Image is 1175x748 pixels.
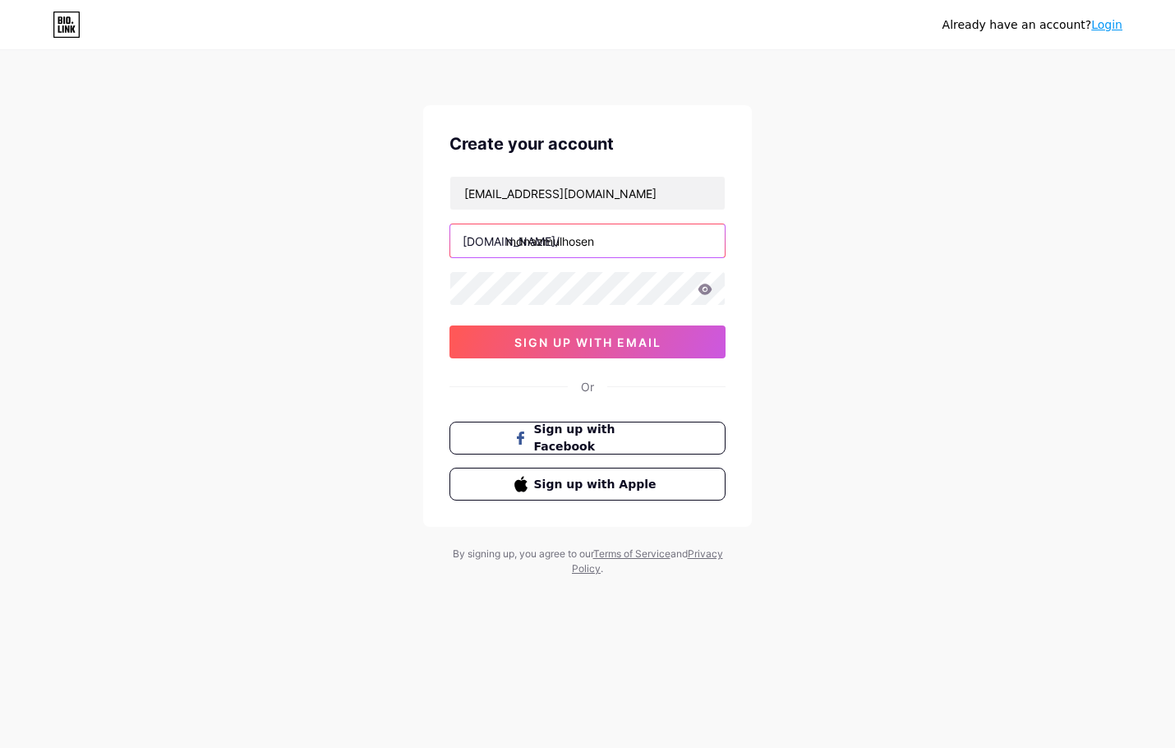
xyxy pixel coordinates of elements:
button: Sign up with Facebook [449,422,726,455]
input: Email [450,177,725,210]
button: Sign up with Apple [449,468,726,501]
div: Or [581,378,594,395]
div: [DOMAIN_NAME]/ [463,233,560,250]
span: Sign up with Apple [534,476,661,493]
span: sign up with email [514,335,661,349]
div: Create your account [449,132,726,156]
a: Login [1091,18,1122,31]
input: username [450,224,725,257]
a: Terms of Service [593,547,670,560]
div: By signing up, you agree to our and . [448,547,727,576]
div: Already have an account? [942,16,1122,34]
span: Sign up with Facebook [534,421,661,455]
button: sign up with email [449,326,726,358]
